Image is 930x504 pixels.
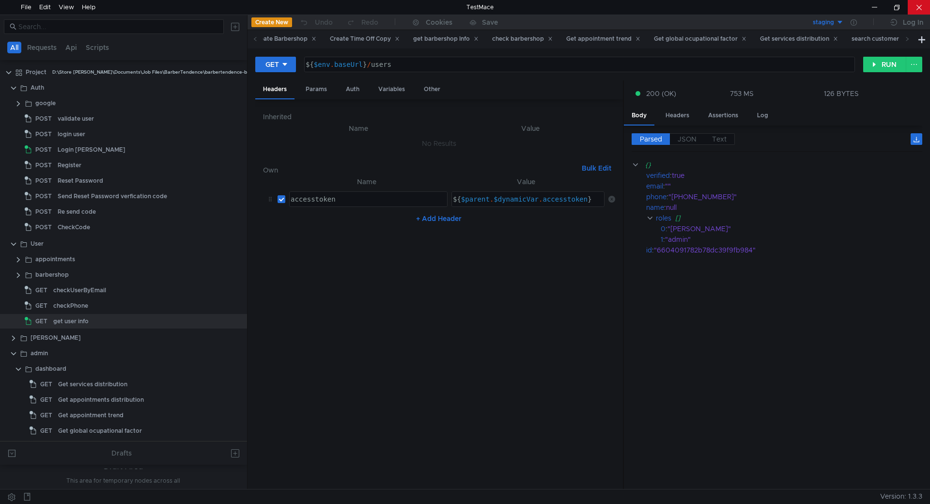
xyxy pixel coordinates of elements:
[338,80,367,98] div: Auth
[58,173,103,188] div: Reset Password
[35,220,52,235] span: POST
[40,393,52,407] span: GET
[58,127,85,142] div: login user
[646,170,670,181] div: verified
[371,80,413,98] div: Variables
[255,80,294,99] div: Headers
[31,346,48,361] div: admin
[35,268,69,282] div: barbershop
[422,139,456,148] nz-embed-empty: No Results
[35,158,52,173] span: POST
[265,59,279,70] div: GET
[31,236,44,251] div: User
[58,439,119,454] div: Get StatisticsSurvery
[700,107,746,125] div: Assertions
[263,111,615,123] h6: Inherited
[646,170,922,181] div: :
[624,107,654,126] div: Body
[285,176,448,188] th: Name
[35,173,52,188] span: POST
[416,80,448,98] div: Other
[35,127,52,142] span: POST
[646,202,664,213] div: name
[646,191,666,202] div: phone
[58,424,142,438] div: Get global ocupational factor
[62,42,80,53] button: Api
[646,181,922,191] div: :
[482,19,498,26] div: Save
[58,220,90,235] div: CheckCode
[53,299,88,313] div: checkPhone
[83,42,112,53] button: Scripts
[413,34,479,44] div: get barbershop Info
[776,15,844,30] button: staging
[58,142,125,157] div: Login [PERSON_NAME]
[40,424,52,438] span: GET
[760,34,838,44] div: Get services distribution
[35,142,52,157] span: POST
[52,65,333,79] div: D:\Store [PERSON_NAME]\Documents\Job Files\BarberTendence\barbertendence-back\AgendaBT-backend\do...
[903,16,923,28] div: Log In
[661,223,666,234] div: 0
[672,170,910,181] div: true
[271,123,446,134] th: Name
[18,21,218,32] input: Search...
[53,283,106,298] div: checkUserByEmail
[58,111,94,126] div: validate user
[666,202,910,213] div: null
[35,111,52,126] span: POST
[566,34,640,44] div: Get appointment trend
[646,245,652,255] div: id
[863,57,906,72] button: RUN
[492,34,553,44] div: check barbershop
[58,205,96,219] div: Re send code
[35,189,52,204] span: POST
[35,252,75,267] div: appointments
[654,245,909,255] div: "6604091782b78dc39f9fb984"
[251,17,292,27] button: Create New
[852,34,908,44] div: search customer
[661,234,922,245] div: :
[646,191,922,202] div: :
[646,202,922,213] div: :
[712,135,727,143] span: Text
[678,135,697,143] span: JSON
[35,314,47,329] span: GET
[31,331,81,345] div: [PERSON_NAME]
[40,377,52,392] span: GET
[426,16,452,28] div: Cookies
[58,393,144,407] div: Get appointments distribution
[665,234,909,245] div: "admin"
[646,181,663,191] div: email
[361,16,378,28] div: Redo
[340,15,385,30] button: Redo
[298,80,335,98] div: Params
[24,42,60,53] button: Requests
[661,234,663,245] div: 1
[35,283,47,298] span: GET
[645,159,908,170] div: {}
[824,89,859,98] div: 126 BYTES
[35,205,52,219] span: POST
[675,213,909,223] div: []
[58,377,127,392] div: Get services distribution
[646,245,922,255] div: :
[730,89,754,98] div: 753 MS
[40,408,52,423] span: GET
[35,299,47,313] span: GET
[255,57,296,72] button: GET
[578,162,615,174] button: Bulk Edit
[292,15,340,30] button: Undo
[35,96,56,110] div: google
[656,213,671,223] div: roles
[53,314,89,329] div: get user info
[668,191,910,202] div: "[PHONE_NUMBER]"
[640,135,662,143] span: Parsed
[654,34,746,44] div: Get global ocupational factor
[448,176,604,188] th: Value
[58,408,124,423] div: Get appointment trend
[749,107,776,125] div: Log
[26,65,46,79] div: Project
[315,16,333,28] div: Undo
[813,18,834,27] div: staging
